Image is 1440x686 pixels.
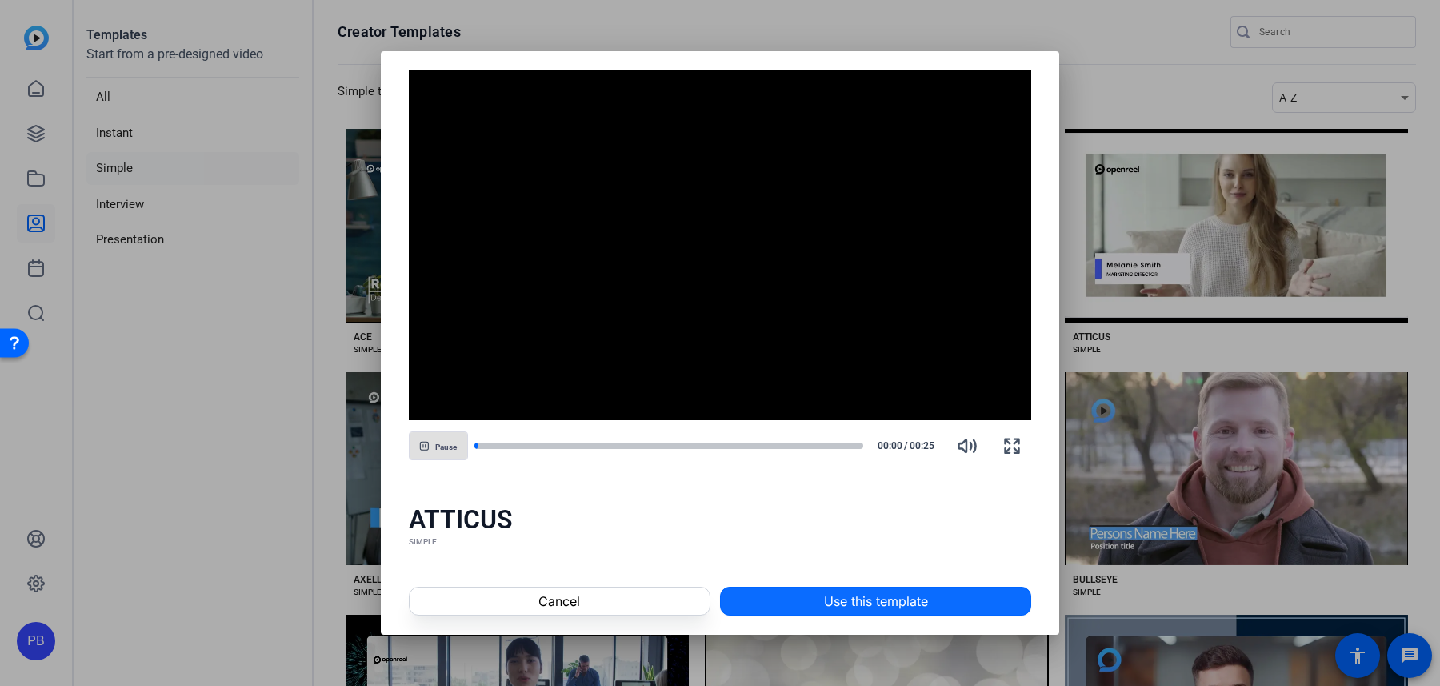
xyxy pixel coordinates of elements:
[824,592,928,611] span: Use this template
[720,587,1031,616] button: Use this template
[870,439,902,453] span: 00:00
[910,439,942,453] span: 00:25
[993,427,1031,465] button: Fullscreen
[409,70,1032,421] div: Video Player
[409,503,1032,536] div: ATTICUS
[409,587,710,616] button: Cancel
[538,592,580,611] span: Cancel
[409,536,1032,548] div: SIMPLE
[870,439,942,453] div: /
[948,427,986,465] button: Mute
[435,443,457,452] span: Pause
[409,431,468,460] button: Pause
